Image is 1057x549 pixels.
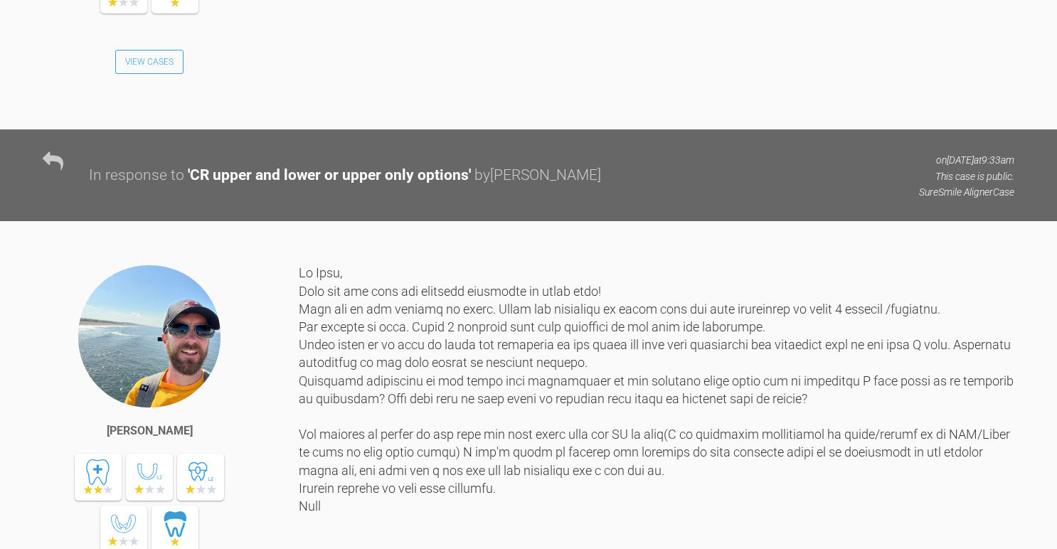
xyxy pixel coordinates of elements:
a: View Cases [115,50,184,74]
div: by [PERSON_NAME] [474,164,601,188]
img: Owen Walls [77,264,222,409]
p: SureSmile Aligner Case [919,184,1014,200]
div: ' CR upper and lower or upper only options ' [188,164,471,188]
div: [PERSON_NAME] [107,422,193,440]
p: on [DATE] at 9:33am [919,152,1014,168]
div: In response to [89,164,184,188]
p: This case is public. [919,169,1014,184]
